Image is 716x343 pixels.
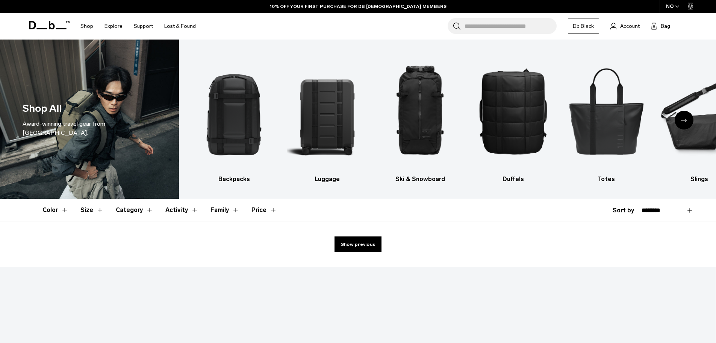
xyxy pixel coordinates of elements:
[380,51,460,184] a: Db Ski & Snowboard
[80,13,93,40] a: Shop
[75,13,201,40] nav: Main Navigation
[566,51,646,184] li: 5 / 10
[566,51,646,171] img: Db
[675,111,693,130] div: Next slide
[287,51,367,184] li: 2 / 10
[620,22,640,30] span: Account
[473,175,553,184] h3: Duffels
[80,199,104,221] button: Toggle Filter
[651,21,670,30] button: Bag
[473,51,553,184] li: 4 / 10
[380,51,460,171] img: Db
[380,51,460,184] li: 3 / 10
[210,199,239,221] button: Toggle Filter
[380,175,460,184] h3: Ski & Snowboard
[566,51,646,184] a: Db Totes
[23,101,62,116] h1: Shop All
[116,199,153,221] button: Toggle Filter
[287,175,367,184] h3: Luggage
[104,13,123,40] a: Explore
[194,51,274,184] a: Db Backpacks
[568,18,599,34] a: Db Black
[661,22,670,30] span: Bag
[42,199,68,221] button: Toggle Filter
[194,51,274,171] img: Db
[164,13,196,40] a: Lost & Found
[566,175,646,184] h3: Totes
[270,3,447,10] a: 10% OFF YOUR FIRST PURCHASE FOR DB [DEMOGRAPHIC_DATA] MEMBERS
[335,236,381,252] a: Show previous
[23,119,156,137] div: Award-winning travel gear from [GEOGRAPHIC_DATA].
[134,13,153,40] a: Support
[287,51,367,184] a: Db Luggage
[610,21,640,30] a: Account
[473,51,553,171] img: Db
[194,51,274,184] li: 1 / 10
[287,51,367,171] img: Db
[251,199,277,221] button: Toggle Price
[473,51,553,184] a: Db Duffels
[194,175,274,184] h3: Backpacks
[165,199,198,221] button: Toggle Filter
